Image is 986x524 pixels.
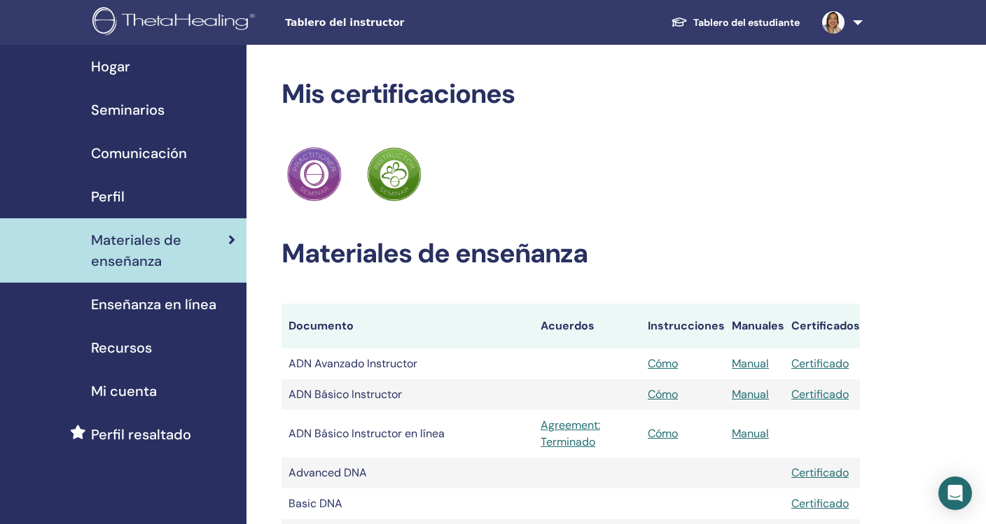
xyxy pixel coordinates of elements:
[541,417,634,451] a: Agreement: Terminado
[287,147,342,201] img: Practitioner
[91,229,228,271] span: Materiales de enseñanza
[91,99,165,120] span: Seminarios
[91,424,191,445] span: Perfil resaltado
[92,7,260,38] img: logo.png
[91,186,125,207] span: Perfil
[282,238,860,270] h2: Materiales de enseñanza
[725,304,784,348] th: Manuales
[285,15,495,30] span: Tablero del instructor
[282,488,534,519] td: Basic DNA
[282,78,860,111] h2: Mis certificaciones
[91,143,187,164] span: Comunicación
[648,356,678,371] a: Cómo
[282,410,534,458] td: ADN Básico Instructor en línea
[732,356,769,371] a: Manual
[534,304,641,348] th: Acuerdos
[671,16,688,28] img: graduation-cap-white.svg
[791,387,849,402] a: Certificado
[660,10,811,36] a: Tablero del estudiante
[791,496,849,511] a: Certificado
[282,304,534,348] th: Documento
[282,379,534,410] td: ADN Básico Instructor
[282,458,534,488] td: Advanced DNA
[648,387,678,402] a: Cómo
[91,294,216,315] span: Enseñanza en línea
[791,465,849,480] a: Certificado
[732,387,769,402] a: Manual
[791,356,849,371] a: Certificado
[822,11,845,34] img: default.jpg
[732,426,769,441] a: Manual
[367,147,422,201] img: Practitioner
[784,304,860,348] th: Certificados
[641,304,725,348] th: Instrucciones
[648,426,678,441] a: Cómo
[91,337,152,358] span: Recursos
[91,381,157,402] span: Mi cuenta
[938,476,972,510] div: Open Intercom Messenger
[91,56,130,77] span: Hogar
[282,348,534,379] td: ADN Avanzado Instructor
